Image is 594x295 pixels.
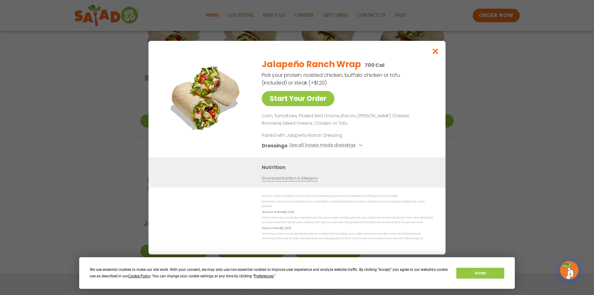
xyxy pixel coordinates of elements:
img: wpChatIcon [561,262,578,279]
p: 700 Cal [365,61,385,69]
button: Close modal [425,41,445,62]
span: Preferences [254,274,273,278]
img: Featured product photo for Jalapeño Ranch Wrap [162,53,249,140]
p: Corn, Tomatoes, Pickled Red Onions, Bacon, [PERSON_NAME] Cheese, Romaine, Mixed Greens, Chicken o... [262,112,431,127]
div: Cookie Consent Prompt [79,257,515,289]
p: Pick your protein: roasted chicken, buffalo chicken or tofu (included) or steak (+$1.20) [262,71,401,87]
h3: Nutrition [262,163,436,171]
p: While our menu includes ingredients that are made without gluten, our restaurants are not gluten ... [262,215,433,225]
h2: Jalapeño Ranch Wrap [262,58,361,71]
div: We use essential cookies to make our site work. With your consent, we may also use non-essential ... [90,267,449,280]
p: While our menu includes foods that are made without dairy, our restaurants are not dairy free. We... [262,232,433,241]
button: See all house made dressings [289,141,364,149]
a: Start Your Order [262,91,334,106]
p: Paired with Jalapeño Ranch Dressing [262,132,376,138]
p: We are not an allergen free facility and cannot guarantee the absence of allergens in our foods. [262,194,433,198]
strong: Dairy Friendly (DF) [262,226,291,230]
p: Nutrition information is based on our standard recipes and portion sizes. Click Nutrition & Aller... [262,199,433,209]
span: Cookie Policy [128,274,150,278]
button: Accept [456,268,504,279]
a: Download Nutrition & Allergens [262,175,317,181]
h3: Dressings [262,141,287,149]
strong: Gluten Friendly (GF) [262,210,294,214]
